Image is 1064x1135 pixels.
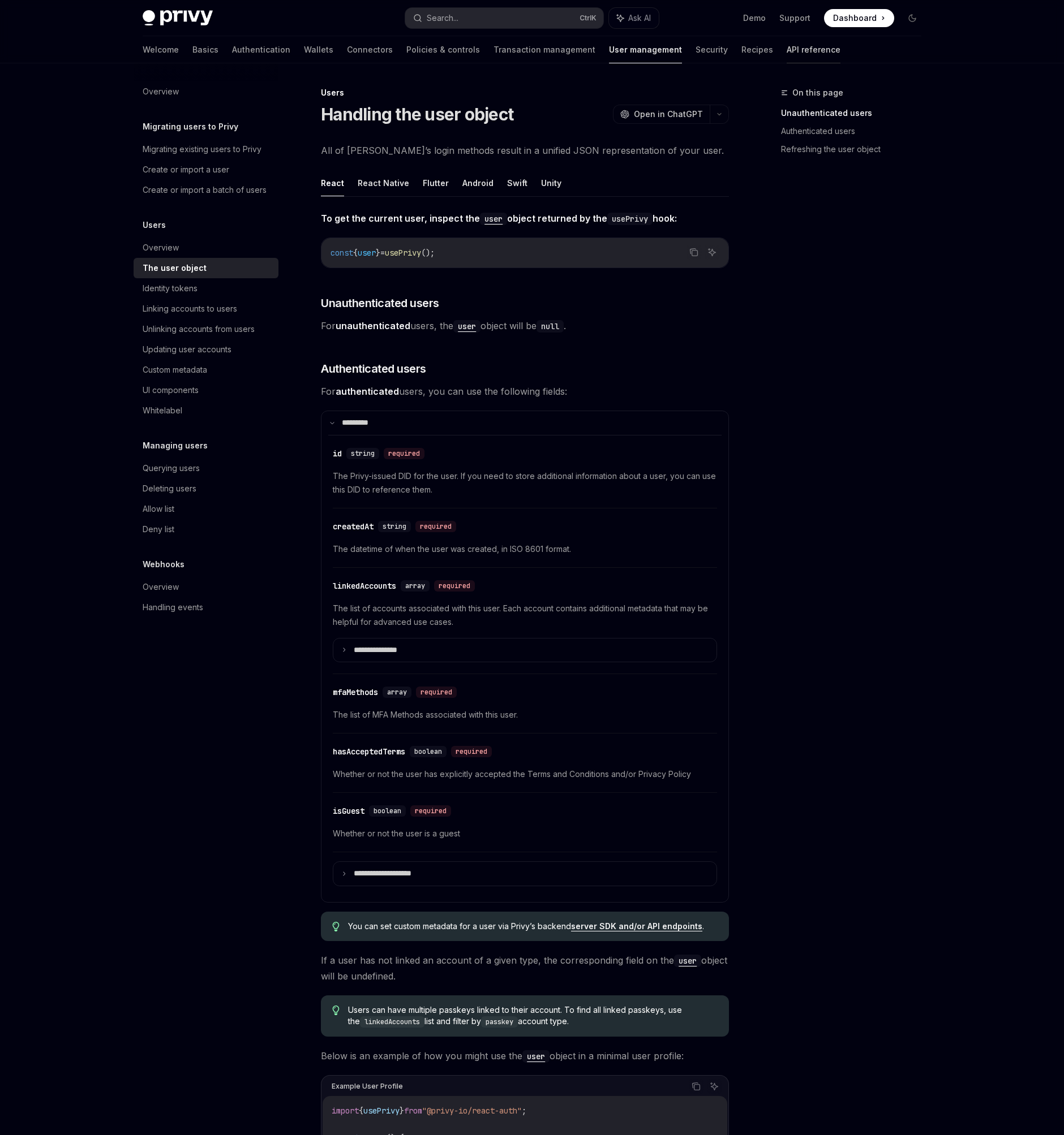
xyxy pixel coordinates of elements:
[580,14,597,23] span: Ctrl K
[405,8,603,28] button: Search...CtrlK
[481,1016,518,1028] code: passkey
[134,400,278,421] a: Whitelabel
[705,245,719,260] button: Ask AI
[406,36,480,63] a: Policies & controls
[634,109,703,120] span: Open in ChatGPT
[359,1106,363,1116] span: {
[824,9,894,27] a: Dashboard
[134,499,278,519] a: Allow list
[687,245,701,260] button: Copy the contents from the code block
[232,36,290,63] a: Authentication
[358,248,376,258] span: user
[143,439,208,452] h5: Managing users
[134,139,278,159] a: Migrating existing users to Privy
[416,687,457,698] div: required
[353,248,358,258] span: {
[421,248,435,258] span: ();
[134,258,278,278] a: The user object
[143,36,179,63] a: Welcome
[321,383,729,399] span: For users, you can use the following fields:
[134,577,278,597] a: Overview
[689,1079,703,1094] button: Copy the contents from the code block
[143,241,179,254] div: Overview
[507,170,527,196] button: Swift
[351,449,375,458] span: string
[376,248,380,258] span: }
[336,320,410,331] strong: unauthenticated
[423,170,449,196] button: Flutter
[134,299,278,319] a: Linking accounts to users
[143,601,203,614] div: Handling events
[134,360,278,380] a: Custom metadata
[192,36,218,63] a: Basics
[321,170,344,196] button: React
[537,320,564,333] code: null
[134,81,278,102] a: Overview
[134,238,278,258] a: Overview
[134,278,278,299] a: Identity tokens
[383,522,406,531] span: string
[333,580,396,592] div: linkedAccounts
[143,383,199,397] div: UI components
[143,143,261,156] div: Migrating existing users to Privy
[143,183,267,197] div: Create or import a batch of users
[522,1106,526,1116] span: ;
[134,478,278,499] a: Deleting users
[405,581,425,590] span: array
[609,36,682,63] a: User management
[380,248,385,258] span: =
[360,1016,424,1028] code: linkedAccounts
[134,339,278,360] a: Updating user accounts
[143,343,231,356] div: Updating user accounts
[613,105,710,124] button: Open in ChatGPT
[410,805,451,817] div: required
[134,597,278,618] a: Handling events
[347,36,393,63] a: Connectors
[833,12,877,24] span: Dashboard
[143,322,255,336] div: Unlinking accounts from users
[321,143,729,158] span: All of [PERSON_NAME]’s login methods result in a unified JSON representation of your user.
[321,87,729,98] div: Users
[143,580,179,594] div: Overview
[143,10,213,26] img: dark logo
[321,361,426,377] span: Authenticated users
[387,688,407,697] span: array
[781,104,930,122] a: Unauthenticated users
[453,320,480,331] a: user
[384,448,424,459] div: required
[781,122,930,140] a: Authenticated users
[143,461,200,475] div: Querying users
[696,36,728,63] a: Security
[333,827,717,840] span: Whether or not the user is a guest
[134,180,278,200] a: Create or import a batch of users
[143,302,237,316] div: Linking accounts to users
[134,159,278,180] a: Create or import a user
[374,806,401,815] span: boolean
[336,386,399,397] strong: authenticated
[143,120,238,133] h5: Migrating users to Privy
[143,218,166,232] h5: Users
[674,955,701,967] code: user
[333,448,342,459] div: id
[143,558,185,571] h5: Webhooks
[494,36,595,63] a: Transaction management
[348,1004,718,1028] span: Users can have multiple passkeys linked to their account. To find all linked passkeys, use the li...
[321,295,439,311] span: Unauthenticated users
[787,36,840,63] a: API reference
[571,921,702,931] a: server SDK and/or API endpoints
[404,1106,422,1116] span: from
[333,805,364,817] div: isGuest
[143,163,229,176] div: Create or import a user
[143,85,179,98] div: Overview
[333,469,717,497] span: The Privy-issued DID for the user. If you need to store additional information about a user, you ...
[332,1079,403,1094] div: Example User Profile
[333,687,378,698] div: mfaMethods
[414,747,442,756] span: boolean
[358,170,409,196] button: React Native
[415,521,456,532] div: required
[143,404,182,417] div: Whitelabel
[522,1050,550,1063] code: user
[333,542,717,556] span: The datetime of when the user was created, in ISO 8601 format.
[332,1005,340,1016] svg: Tip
